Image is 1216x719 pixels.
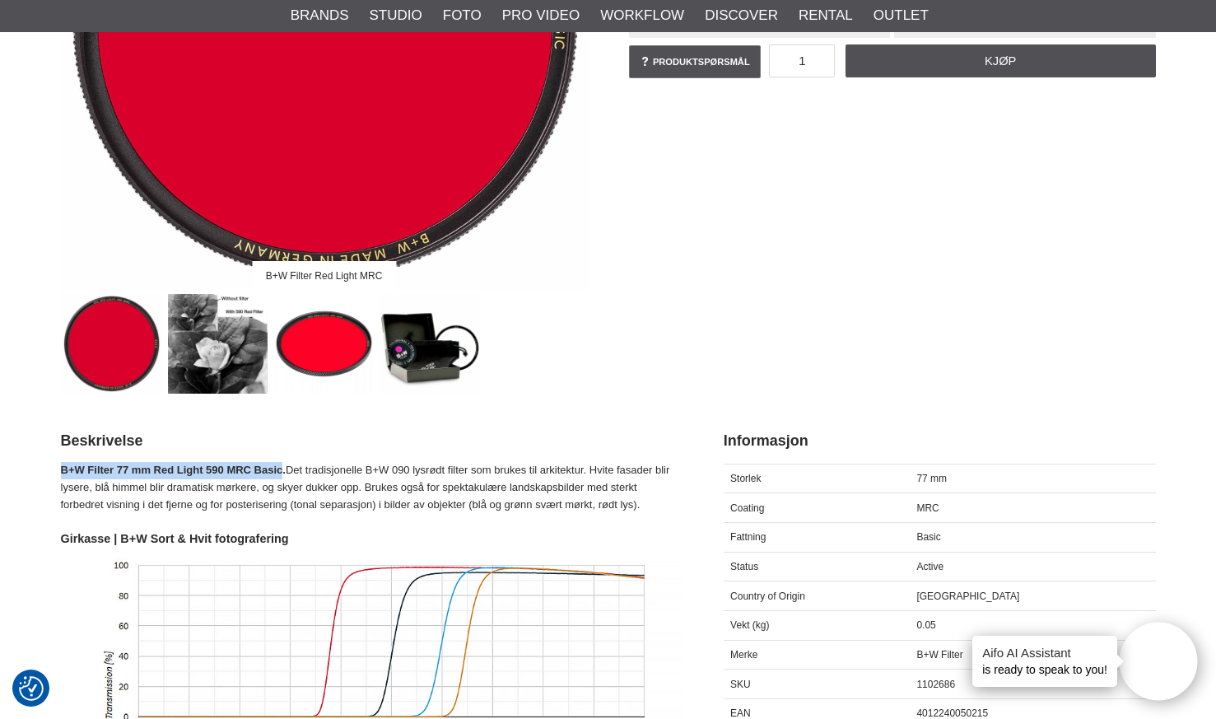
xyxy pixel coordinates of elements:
span: 77 mm [916,473,947,484]
a: Workflow [600,5,684,26]
h2: Beskrivelse [61,431,683,451]
h2: Informasjon [724,431,1156,451]
span: Vekt (kg) [730,619,769,631]
h4: Girkasse | B+W Sort & Hvit fotografering [61,530,683,547]
a: Brands [291,5,349,26]
a: Kjøp [846,44,1156,77]
span: Fattning [730,531,766,543]
span: 0.05 [916,619,935,631]
img: B+W Filter Basic [380,294,480,394]
span: MRC [916,502,939,514]
span: SKU [730,679,751,690]
span: Basic [916,531,940,543]
h4: Aifo AI Assistant [982,644,1107,661]
span: Coating [730,502,764,514]
img: Filterring i mässing förhindra att filtret fastnar [274,294,374,394]
div: B+W Filter Red Light MRC [252,261,396,290]
span: EAN [730,707,751,719]
span: Status [730,561,758,572]
span: 4012240050215 [916,707,988,719]
strong: B+W Filter 77 mm Red Light 590 MRC Basic. [61,464,286,476]
button: Samtykkepreferanser [19,674,44,703]
span: Active [916,561,943,572]
a: Produktspørsmål [629,45,762,78]
span: B+W Filter [916,649,962,661]
img: Revisit consent button [19,676,44,701]
a: Foto [443,5,482,26]
a: Discover [705,5,778,26]
span: [GEOGRAPHIC_DATA] [916,591,1019,602]
a: Rental [799,5,853,26]
span: 1102686 [916,679,955,690]
p: Det tradisjonelle B+W 090 lysrødt filter som brukes til arkitektur. Hvite fasader blir lysere, bl... [61,462,683,513]
span: Storlek [730,473,761,484]
div: is ready to speak to you! [972,636,1117,687]
a: Studio [370,5,422,26]
span: Country of Origin [730,591,805,602]
span: Merke [730,649,757,661]
a: Outlet [874,5,929,26]
img: B+W Filter Red Light MRC [62,294,161,394]
img: Sample image red filter [168,294,268,394]
a: Pro Video [502,5,580,26]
